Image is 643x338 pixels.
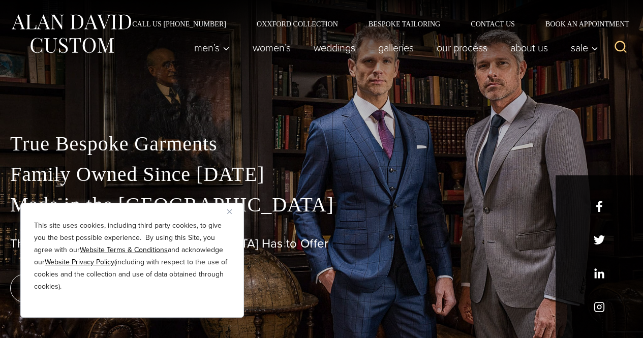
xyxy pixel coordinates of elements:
span: Sale [571,43,598,53]
p: This site uses cookies, including third party cookies, to give you the best possible experience. ... [34,220,230,293]
a: Book an Appointment [530,20,633,27]
a: Call Us [PHONE_NUMBER] [117,20,241,27]
a: Contact Us [455,20,530,27]
a: Website Terms & Conditions [80,244,168,255]
a: Bespoke Tailoring [353,20,455,27]
a: Our Process [425,38,499,58]
a: Galleries [367,38,425,58]
a: Website Privacy Policy [45,257,114,267]
p: True Bespoke Garments Family Owned Since [DATE] Made in the [GEOGRAPHIC_DATA] [10,129,633,220]
a: Oxxford Collection [241,20,353,27]
img: Alan David Custom [10,11,132,56]
button: Close [227,205,239,218]
button: View Search Form [608,36,633,60]
nav: Secondary Navigation [117,20,633,27]
h1: The Best Custom Suits [GEOGRAPHIC_DATA] Has to Offer [10,236,633,251]
a: About Us [499,38,560,58]
a: book an appointment [10,274,152,302]
span: Men’s [194,43,230,53]
nav: Primary Navigation [183,38,604,58]
img: Close [227,209,232,214]
a: weddings [302,38,367,58]
a: Women’s [241,38,302,58]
